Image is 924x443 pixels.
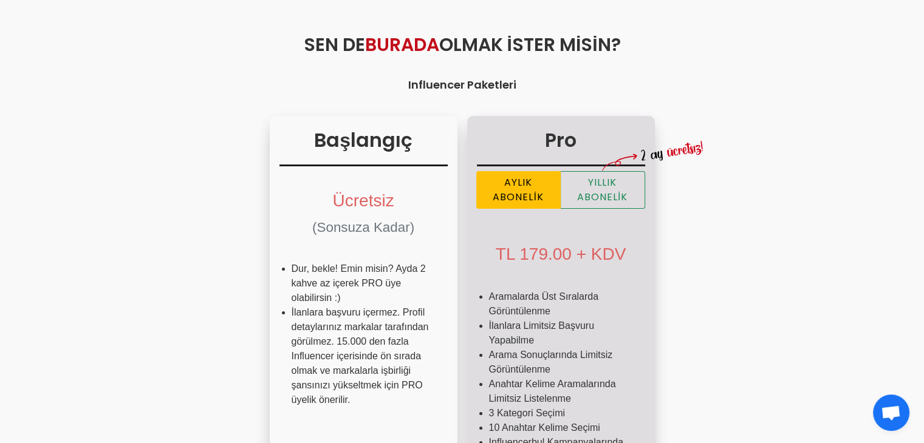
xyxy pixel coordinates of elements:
[489,406,633,421] li: 3 Kategori Seçimi
[364,32,439,58] span: Burada
[560,171,645,209] label: Yıllık Abonelik
[69,76,856,93] h4: Influencer Paketleri
[489,319,633,348] li: İlanlara Limitsiz Başvuru Yapabilme
[489,289,633,319] li: Aramalarda Üst Sıralarda Görüntülenme
[476,171,561,209] label: Aylık Abonelik
[69,31,856,58] h2: Sen de Olmak İster misin?
[292,262,436,305] li: Dur, bekle! Emin misin? Ayda 2 kahve az içerek PRO üye olabilirsin :)
[489,377,633,406] li: Anahtar Kelime Aramalarında Limitsiz Listelenme
[477,126,645,166] h3: Pro
[489,348,633,377] li: Arama Sonuçlarında Limitsiz Görüntülenme
[332,191,394,210] span: Ücretsiz
[292,305,436,407] li: İlanlara başvuru içermez. Profil detaylarınız markalar tarafından görülmez. 15.000 den fazla Infl...
[519,245,626,263] span: 179.00 + KDV
[873,394,909,431] div: Açık sohbet
[279,126,448,166] h3: Başlangıç
[489,421,633,435] li: 10 Anahtar Kelime Seçimi
[496,245,515,263] span: TL
[312,220,414,235] span: (Sonsuza Kadar)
